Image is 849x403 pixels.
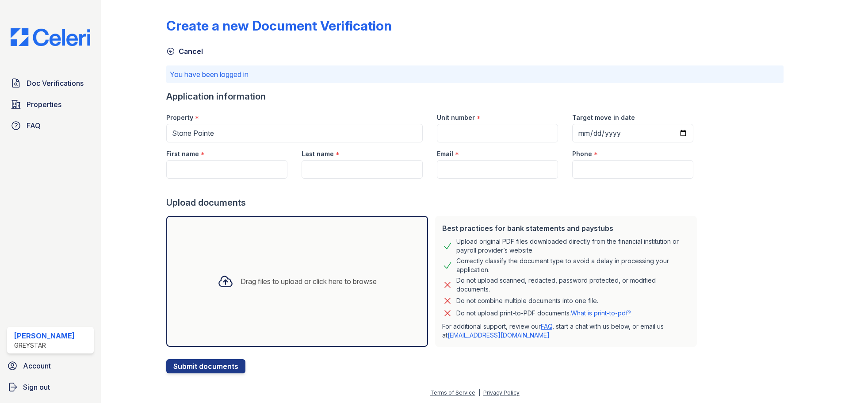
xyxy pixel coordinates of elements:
[23,382,50,392] span: Sign out
[302,150,334,158] label: Last name
[166,113,193,122] label: Property
[170,69,780,80] p: You have been logged in
[166,150,199,158] label: First name
[27,78,84,88] span: Doc Verifications
[456,276,690,294] div: Do not upload scanned, redacted, password protected, or modified documents.
[442,223,690,234] div: Best practices for bank statements and paystubs
[7,96,94,113] a: Properties
[478,389,480,396] div: |
[572,113,635,122] label: Target move in date
[456,309,631,318] p: Do not upload print-to-PDF documents.
[166,46,203,57] a: Cancel
[571,309,631,317] a: What is print-to-pdf?
[27,99,61,110] span: Properties
[166,359,245,373] button: Submit documents
[456,257,690,274] div: Correctly classify the document type to avoid a delay in processing your application.
[14,330,75,341] div: [PERSON_NAME]
[442,322,690,340] p: For additional support, review our , start a chat with us below, or email us at
[166,90,700,103] div: Application information
[447,331,550,339] a: [EMAIL_ADDRESS][DOMAIN_NAME]
[23,361,51,371] span: Account
[456,296,598,306] div: Do not combine multiple documents into one file.
[437,113,475,122] label: Unit number
[541,322,552,330] a: FAQ
[4,357,97,375] a: Account
[166,18,392,34] div: Create a new Document Verification
[241,276,377,287] div: Drag files to upload or click here to browse
[166,196,700,209] div: Upload documents
[14,341,75,350] div: Greystar
[4,28,97,46] img: CE_Logo_Blue-a8612792a0a2168367f1c8372b55b34899dd931a85d93a1a3d3e32e68fde9ad4.png
[430,389,475,396] a: Terms of Service
[483,389,520,396] a: Privacy Policy
[4,378,97,396] a: Sign out
[572,150,592,158] label: Phone
[7,74,94,92] a: Doc Verifications
[437,150,453,158] label: Email
[7,117,94,134] a: FAQ
[27,120,41,131] span: FAQ
[456,237,690,255] div: Upload original PDF files downloaded directly from the financial institution or payroll provider’...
